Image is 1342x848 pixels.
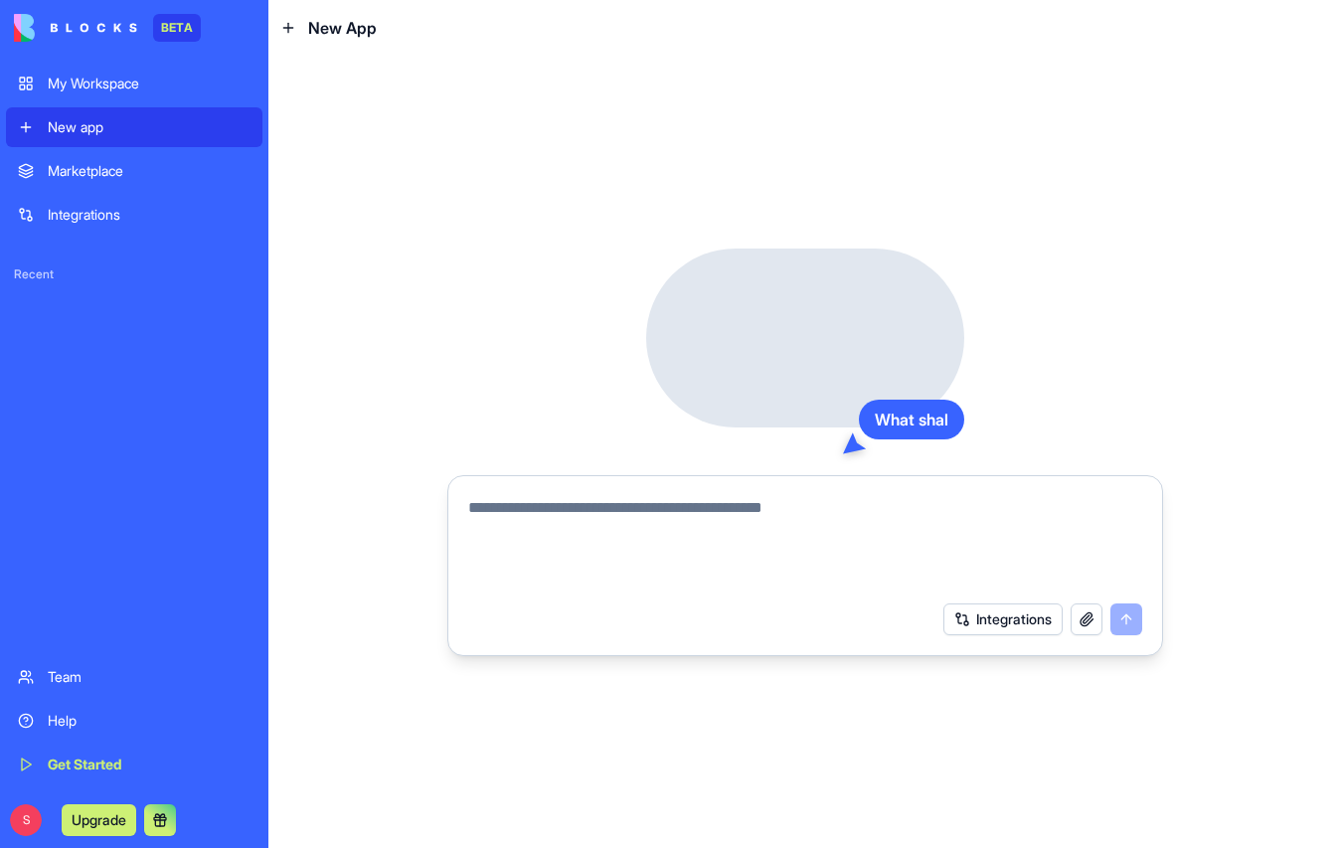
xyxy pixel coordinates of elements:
a: Upgrade [62,809,136,829]
button: Upgrade [62,804,136,836]
span: New App [308,16,377,40]
div: New app [48,117,251,137]
span: Recent [6,266,262,282]
button: Integrations [943,603,1063,635]
img: logo [14,14,137,42]
div: My Workspace [48,74,251,93]
a: Integrations [6,195,262,235]
a: New app [6,107,262,147]
a: BETA [14,14,201,42]
div: Get Started [48,755,251,774]
a: Marketplace [6,151,262,191]
a: Team [6,657,262,697]
div: What shal [859,400,964,439]
span: S [10,804,42,836]
a: Get Started [6,745,262,784]
div: Help [48,711,251,731]
div: BETA [153,14,201,42]
div: Integrations [48,205,251,225]
a: My Workspace [6,64,262,103]
a: Help [6,701,262,741]
div: Team [48,667,251,687]
div: Marketplace [48,161,251,181]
